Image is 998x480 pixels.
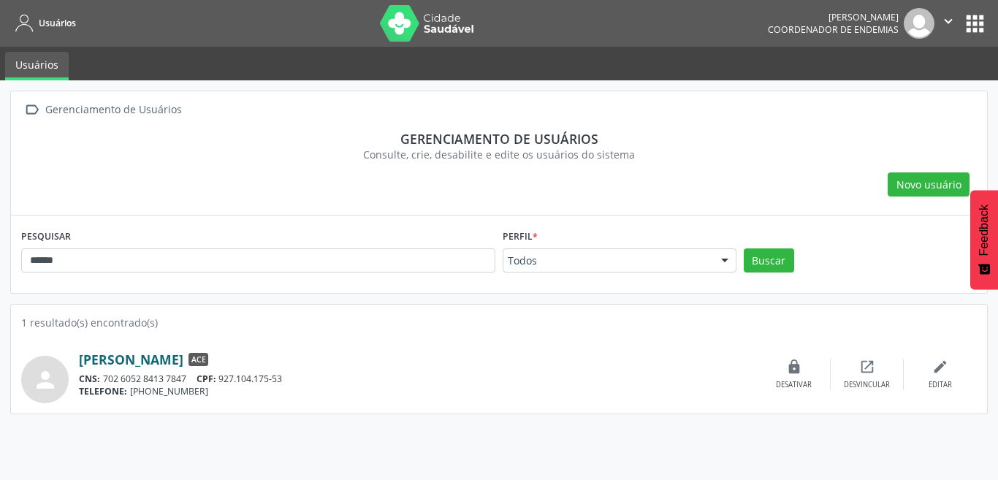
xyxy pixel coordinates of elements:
[21,99,42,121] i: 
[508,254,706,268] span: Todos
[188,353,208,366] span: ACE
[79,385,758,397] div: [PHONE_NUMBER]
[21,226,71,248] label: PESQUISAR
[929,380,952,390] div: Editar
[32,367,58,393] i: person
[888,172,970,197] button: Novo usuário
[39,17,76,29] span: Usuários
[5,52,69,80] a: Usuários
[744,248,794,273] button: Buscar
[940,13,956,29] i: 
[768,23,899,36] span: Coordenador de Endemias
[896,177,961,192] span: Novo usuário
[859,359,875,375] i: open_in_new
[31,147,967,162] div: Consulte, crie, desabilite e edite os usuários do sistema
[904,8,934,39] img: img
[776,380,812,390] div: Desativar
[21,315,977,330] div: 1 resultado(s) encontrado(s)
[934,8,962,39] button: 
[978,205,991,256] span: Feedback
[768,11,899,23] div: [PERSON_NAME]
[932,359,948,375] i: edit
[962,11,988,37] button: apps
[79,373,758,385] div: 702 6052 8413 7847 927.104.175-53
[21,99,184,121] a:  Gerenciamento de Usuários
[42,99,184,121] div: Gerenciamento de Usuários
[197,373,216,385] span: CPF:
[844,380,890,390] div: Desvincular
[79,373,100,385] span: CNS:
[970,190,998,289] button: Feedback - Mostrar pesquisa
[79,351,183,367] a: [PERSON_NAME]
[10,11,76,35] a: Usuários
[786,359,802,375] i: lock
[79,385,127,397] span: TELEFONE:
[503,226,538,248] label: Perfil
[31,131,967,147] div: Gerenciamento de usuários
